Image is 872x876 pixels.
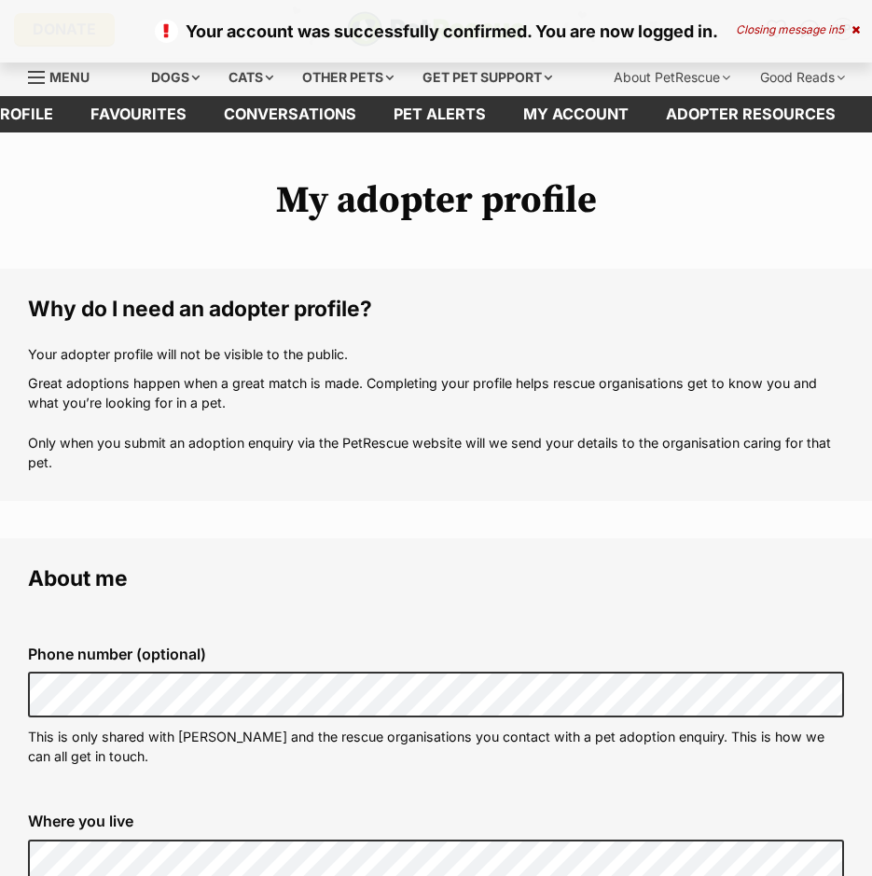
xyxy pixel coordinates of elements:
[289,59,407,96] div: Other pets
[138,59,213,96] div: Dogs
[28,646,844,662] label: Phone number (optional)
[215,59,286,96] div: Cats
[28,297,844,321] legend: Why do I need an adopter profile?
[49,69,90,85] span: Menu
[205,96,375,132] a: conversations
[747,59,858,96] div: Good Reads
[28,344,844,364] p: Your adopter profile will not be visible to the public.
[647,96,854,132] a: Adopter resources
[72,96,205,132] a: Favourites
[375,96,505,132] a: Pet alerts
[28,59,103,92] a: Menu
[28,373,844,473] p: Great adoptions happen when a great match is made. Completing your profile helps rescue organisat...
[28,813,844,829] label: Where you live
[28,727,844,767] p: This is only shared with [PERSON_NAME] and the rescue organisations you contact with a pet adopti...
[409,59,565,96] div: Get pet support
[601,59,743,96] div: About PetRescue
[28,566,844,591] legend: About me
[505,96,647,132] a: My account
